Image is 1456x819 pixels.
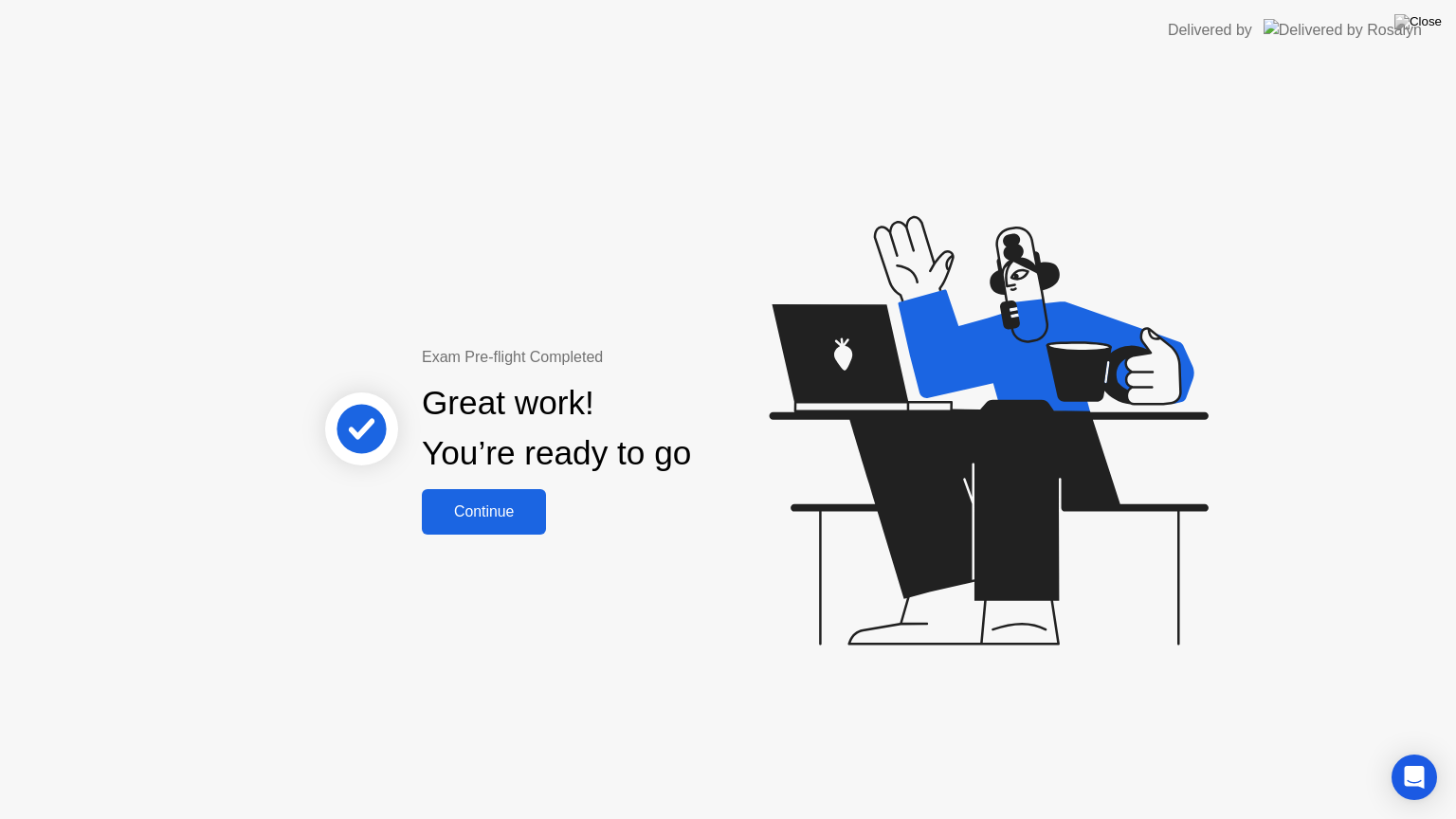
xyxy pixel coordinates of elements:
[428,503,540,520] div: Continue
[422,378,691,479] div: Great work! You’re ready to go
[422,346,813,369] div: Exam Pre-flight Completed
[1394,14,1442,29] img: Close
[422,489,546,535] button: Continue
[1264,19,1422,41] img: Delivered by Rosalyn
[1168,19,1252,42] div: Delivered by
[1392,755,1437,800] div: Open Intercom Messenger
